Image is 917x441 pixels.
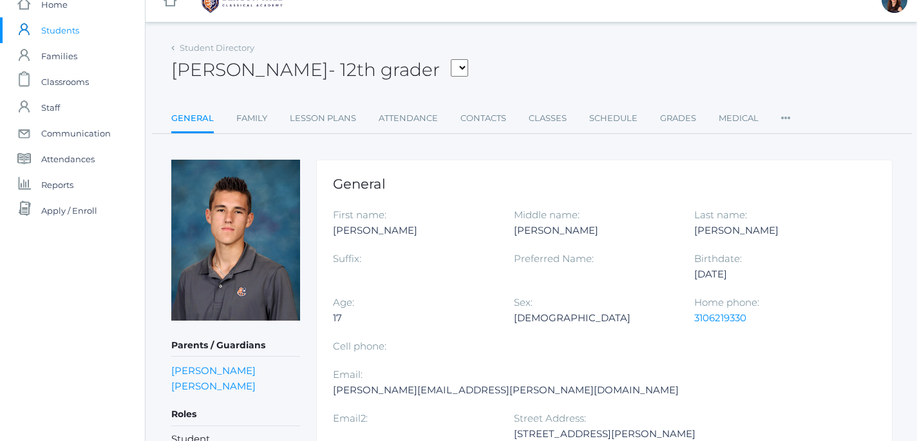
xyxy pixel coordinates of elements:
[514,296,533,308] label: Sex:
[41,17,79,43] span: Students
[694,267,856,282] div: [DATE]
[514,310,676,326] div: [DEMOGRAPHIC_DATA]
[694,252,742,265] label: Birthdate:
[41,120,111,146] span: Communication
[333,209,386,221] label: First name:
[514,223,676,238] div: [PERSON_NAME]
[171,380,256,392] a: [PERSON_NAME]
[333,382,679,398] div: [PERSON_NAME][EMAIL_ADDRESS][PERSON_NAME][DOMAIN_NAME]
[514,252,594,265] label: Preferred Name:
[171,160,300,321] img: Theodore Benson
[460,106,506,131] a: Contacts
[514,209,580,221] label: Middle name:
[171,335,300,357] h5: Parents / Guardians
[171,106,214,133] a: General
[529,106,567,131] a: Classes
[514,412,586,424] label: Street Address:
[180,42,254,53] a: Student Directory
[41,198,97,223] span: Apply / Enroll
[379,106,438,131] a: Attendance
[694,312,746,324] a: 3106219330
[333,252,361,265] label: Suffix:
[290,106,356,131] a: Lesson Plans
[333,340,386,352] label: Cell phone:
[333,368,363,380] label: Email:
[333,296,354,308] label: Age:
[41,69,89,95] span: Classrooms
[333,223,495,238] div: [PERSON_NAME]
[41,146,95,172] span: Attendances
[694,296,759,308] label: Home phone:
[41,172,73,198] span: Reports
[660,106,696,131] a: Grades
[41,95,60,120] span: Staff
[236,106,267,131] a: Family
[333,176,876,191] h1: General
[171,404,300,426] h5: Roles
[328,59,440,80] span: - 12th grader
[41,43,77,69] span: Families
[589,106,638,131] a: Schedule
[719,106,759,131] a: Medical
[694,209,747,221] label: Last name:
[171,364,256,377] a: [PERSON_NAME]
[171,60,468,80] h2: [PERSON_NAME]
[333,310,495,326] div: 17
[694,223,856,238] div: [PERSON_NAME]
[333,412,368,424] label: Email2:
